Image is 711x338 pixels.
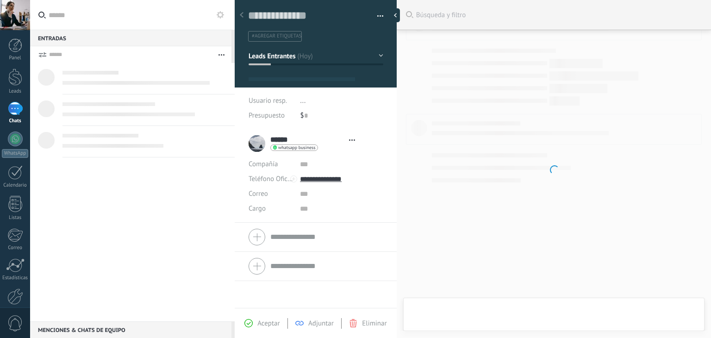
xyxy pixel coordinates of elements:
button: Teléfono Oficina [249,172,293,187]
span: Búsqueda y filtro [416,11,702,19]
span: #agregar etiquetas [252,33,301,39]
button: Correo [249,187,268,201]
div: Calendario [2,182,29,188]
span: Aceptar [257,319,280,328]
div: Correo [2,245,29,251]
div: Listas [2,215,29,221]
span: Cargo [249,205,266,212]
div: WhatsApp [2,149,28,158]
div: Leads [2,88,29,94]
span: Eliminar [362,319,387,328]
div: Panel [2,55,29,61]
div: Compañía [249,157,293,172]
span: Correo [249,189,268,198]
div: Usuario resp. [249,94,293,108]
div: Cargo [249,201,293,216]
span: Usuario resp. [249,96,287,105]
span: Presupuesto [249,111,285,120]
div: Menciones & Chats de equipo [30,321,231,338]
span: Teléfono Oficina [249,175,297,183]
div: Entradas [30,30,231,46]
span: ... [300,96,306,105]
div: Estadísticas [2,275,29,281]
div: Presupuesto [249,108,293,123]
span: whatsapp business [278,145,315,150]
div: Chats [2,118,29,124]
div: Ocultar [391,8,400,22]
div: $ [300,108,383,123]
span: Adjuntar [308,319,334,328]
